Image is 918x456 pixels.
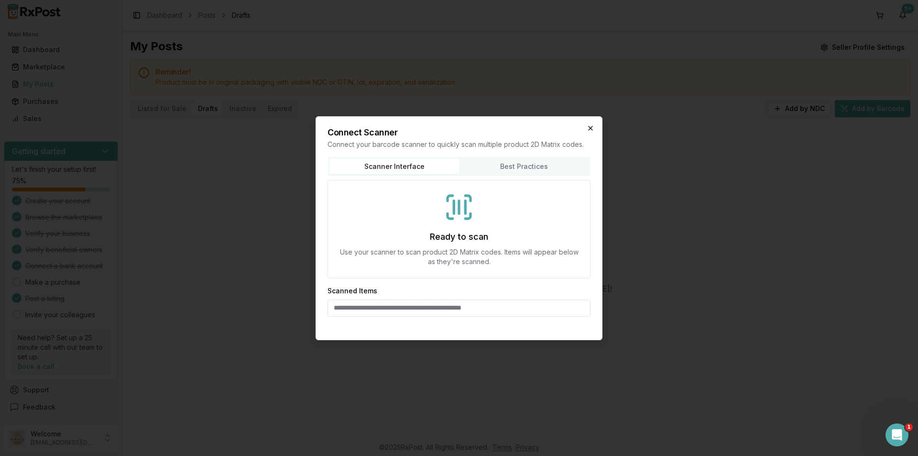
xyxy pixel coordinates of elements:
button: Scanner Interface [329,159,459,174]
p: Connect your barcode scanner to quickly scan multiple product 2D Matrix codes. [328,140,590,149]
button: Best Practices [459,159,589,174]
p: Use your scanner to scan product 2D Matrix codes. Items will appear below as they're scanned. [339,247,579,267]
h2: Connect Scanner [328,128,590,137]
span: 1 [905,423,913,431]
h3: Scanned Items [328,286,377,296]
iframe: Intercom live chat [885,423,908,446]
h3: Ready to scan [430,230,488,244]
